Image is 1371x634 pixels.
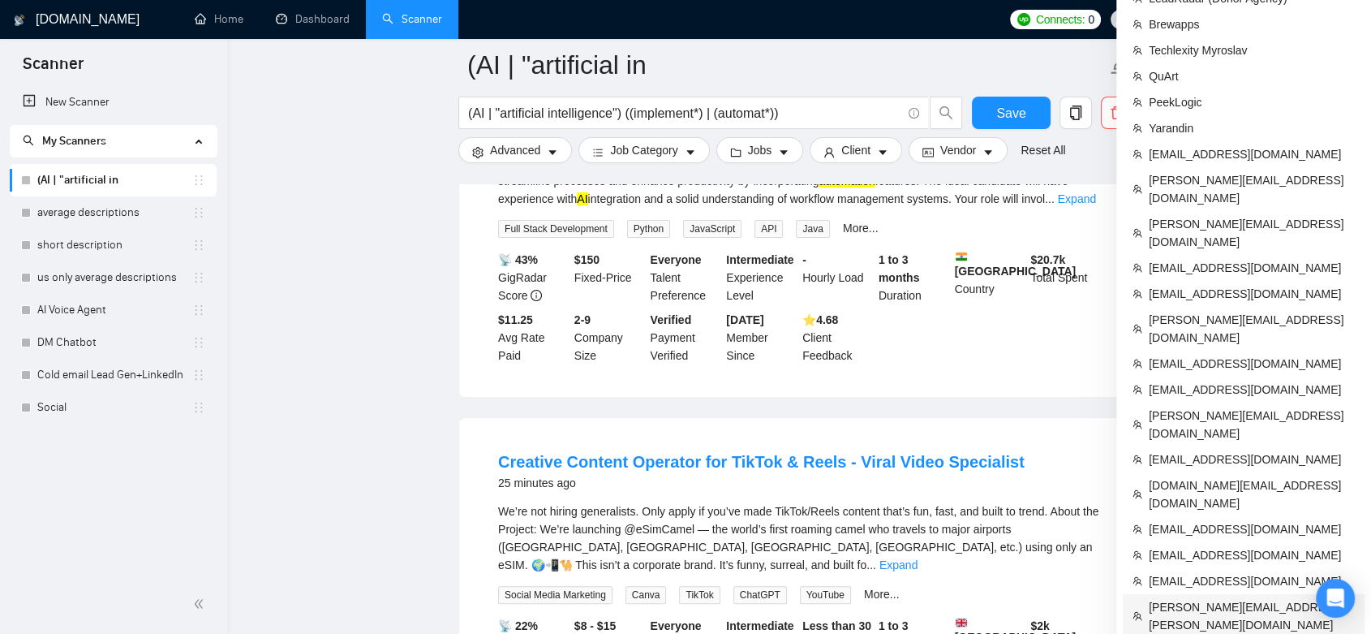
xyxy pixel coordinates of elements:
[909,137,1008,163] button: idcardVendorcaret-down
[726,619,793,632] b: Intermediate
[810,137,902,163] button: userClientcaret-down
[685,146,696,158] span: caret-down
[10,359,217,391] li: Cold email Lead Gen+LinkedIn
[592,146,604,158] span: bars
[1149,451,1355,468] span: [EMAIL_ADDRESS][DOMAIN_NAME]
[1132,263,1142,273] span: team
[610,141,677,159] span: Job Category
[940,141,976,159] span: Vendor
[996,103,1025,123] span: Save
[1149,520,1355,538] span: [EMAIL_ADDRESS][DOMAIN_NAME]
[571,251,647,304] div: Fixed-Price
[647,251,724,304] div: Talent Preference
[1149,285,1355,303] span: [EMAIL_ADDRESS][DOMAIN_NAME]
[799,251,875,304] div: Hourly Load
[879,253,920,284] b: 1 to 3 months
[1149,311,1355,347] span: [PERSON_NAME][EMAIL_ADDRESS][DOMAIN_NAME]
[192,401,205,414] span: holder
[10,196,217,229] li: average descriptions
[37,391,192,424] a: Social
[1149,93,1355,111] span: PeekLogic
[10,86,217,119] li: New Scanner
[1132,324,1142,334] span: team
[192,336,205,349] span: holder
[843,222,879,235] a: More...
[1132,228,1142,238] span: team
[879,559,918,571] a: Expand
[909,108,919,119] span: info-circle
[498,253,538,266] b: 📡 43%
[10,294,217,326] li: AI Voice Agent
[1132,420,1142,429] span: team
[468,103,901,123] input: Search Freelance Jobs...
[1132,123,1142,133] span: team
[922,146,934,158] span: idcard
[10,229,217,261] li: short description
[1027,251,1103,304] div: Total Spent
[754,220,783,238] span: API
[23,86,204,119] a: New Scanner
[1132,149,1142,159] span: team
[495,251,571,304] div: GigRadar Score
[1132,359,1142,369] span: team
[37,261,192,294] a: us only average descriptions
[37,229,192,261] a: short description
[1149,145,1355,163] span: [EMAIL_ADDRESS][DOMAIN_NAME]
[574,253,600,266] b: $ 150
[930,106,961,120] span: search
[1132,184,1142,194] span: team
[864,588,900,601] a: More...
[1017,13,1030,26] img: upwork-logo.png
[1149,546,1355,564] span: [EMAIL_ADDRESS][DOMAIN_NAME]
[498,220,614,238] span: Full Stack Development
[1149,119,1355,137] span: Yarandin
[625,586,667,604] span: Canva
[571,311,647,364] div: Company Size
[1149,355,1355,373] span: [EMAIL_ADDRESS][DOMAIN_NAME]
[1149,215,1355,251] span: [PERSON_NAME][EMAIL_ADDRESS][DOMAIN_NAME]
[1149,171,1355,207] span: [PERSON_NAME][EMAIL_ADDRESS][DOMAIN_NAME]
[647,311,724,364] div: Payment Verified
[679,586,720,604] span: TikTok
[1149,15,1355,33] span: Brewapps
[458,137,572,163] button: settingAdvancedcaret-down
[23,134,106,148] span: My Scanners
[195,12,243,26] a: homeHome
[10,164,217,196] li: (AI | "artificial in
[1030,619,1049,632] b: $ 2k
[490,141,540,159] span: Advanced
[1030,253,1065,266] b: $ 20.7k
[956,251,967,262] img: 🇮🇳
[1132,611,1142,621] span: team
[778,146,789,158] span: caret-down
[192,369,205,382] span: holder
[1060,106,1091,120] span: copy
[802,313,838,326] b: ⭐️ 4.68
[1149,407,1355,442] span: [PERSON_NAME][EMAIL_ADDRESS][DOMAIN_NAME]
[841,141,870,159] span: Client
[1036,11,1085,28] span: Connects:
[1045,192,1055,205] span: ...
[800,586,851,604] span: YouTube
[716,137,804,163] button: folderJobscaret-down
[10,52,97,86] span: Scanner
[10,326,217,359] li: DM Chatbot
[1149,572,1355,590] span: [EMAIL_ADDRESS][DOMAIN_NAME]
[37,294,192,326] a: AI Voice Agent
[1149,381,1355,399] span: [EMAIL_ADDRESS][DOMAIN_NAME]
[192,271,205,284] span: holder
[651,313,692,326] b: Verified
[1088,11,1094,28] span: 0
[495,311,571,364] div: Avg Rate Paid
[467,45,1107,85] input: Scanner name...
[748,141,772,159] span: Jobs
[723,311,799,364] div: Member Since
[531,290,542,301] span: info-circle
[866,559,876,571] span: ...
[577,192,587,205] mark: AI
[574,313,591,326] b: 2-9
[498,473,1025,493] div: 25 minutes ago
[193,596,209,612] span: double-left
[1102,106,1132,120] span: delete
[1149,598,1355,634] span: [PERSON_NAME][EMAIL_ADDRESS][PERSON_NAME][DOMAIN_NAME]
